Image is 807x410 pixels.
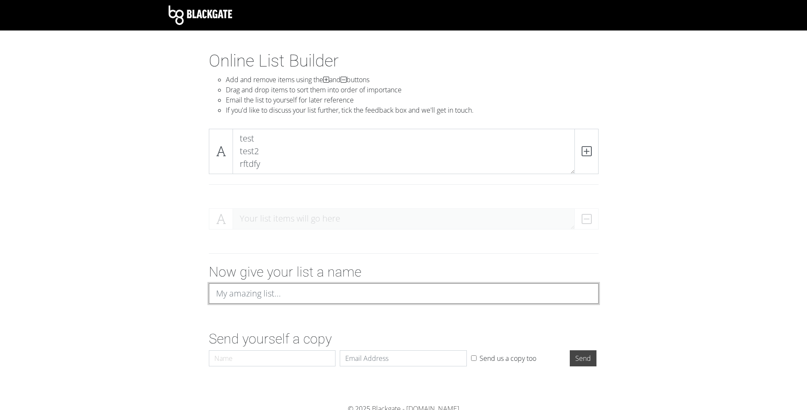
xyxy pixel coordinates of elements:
input: Email Address [340,350,467,366]
input: My amazing list... [209,283,599,304]
li: If you'd like to discuss your list further, tick the feedback box and we'll get in touch. [226,105,599,115]
input: Send [570,350,596,366]
img: Blackgate [169,6,232,25]
li: Add and remove items using the and buttons [226,75,599,85]
h2: Send yourself a copy [209,331,599,347]
li: Email the list to yourself for later reference [226,95,599,105]
li: Drag and drop items to sort them into order of importance [226,85,599,95]
label: Send us a copy too [480,353,536,363]
input: Name [209,350,336,366]
h2: Now give your list a name [209,264,599,280]
h1: Online List Builder [209,51,599,71]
